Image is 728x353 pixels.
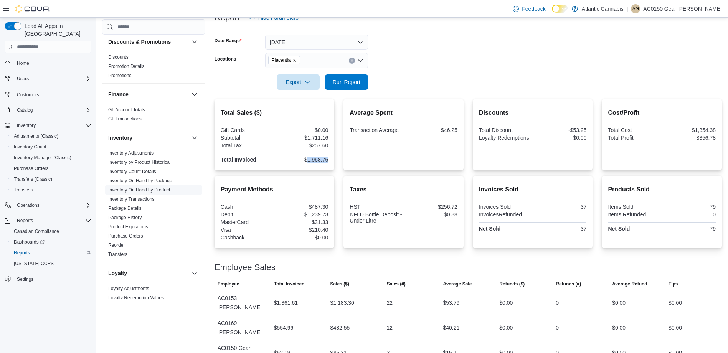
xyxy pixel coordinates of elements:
[479,204,531,210] div: Invoices Sold
[669,298,682,307] div: $0.00
[108,73,132,78] a: Promotions
[11,142,91,152] span: Inventory Count
[108,159,171,165] span: Inventory by Product Historical
[292,58,297,63] button: Remove Placentia from selection in this group
[8,142,94,152] button: Inventory Count
[632,4,639,13] span: AG
[281,74,315,90] span: Export
[108,116,142,122] a: GL Transactions
[11,185,36,195] a: Transfers
[108,73,132,79] span: Promotions
[221,135,273,141] div: Subtotal
[330,323,350,332] div: $482.55
[274,298,298,307] div: $1,361.61
[108,269,188,277] button: Loyalty
[14,74,91,83] span: Users
[11,248,33,257] a: Reports
[499,323,513,332] div: $0.00
[556,281,581,287] span: Refunds (#)
[276,211,328,218] div: $1,239.73
[221,108,329,117] h2: Total Sales ($)
[387,298,393,307] div: 22
[11,132,61,141] a: Adjustments (Classic)
[534,127,586,133] div: -$53.25
[499,281,525,287] span: Refunds ($)
[11,164,52,173] a: Purchase Orders
[350,211,402,224] div: NFLD Bottle Deposit - Under Litre
[534,135,586,141] div: $0.00
[108,150,154,156] a: Inventory Adjustments
[479,226,501,232] strong: Net Sold
[108,242,125,248] span: Reorder
[215,38,242,44] label: Date Range
[608,127,660,133] div: Total Cost
[14,58,91,68] span: Home
[108,285,149,292] span: Loyalty Adjustments
[221,211,273,218] div: Debit
[350,204,402,210] div: HST
[108,295,164,300] a: Loyalty Redemption Values
[443,323,459,332] div: $40.21
[221,204,273,210] div: Cash
[268,56,300,64] span: Placentia
[108,286,149,291] a: Loyalty Adjustments
[272,56,291,64] span: Placentia
[14,275,36,284] a: Settings
[8,185,94,195] button: Transfers
[218,281,239,287] span: Employee
[108,178,172,183] a: Inventory On Hand by Package
[5,54,91,305] nav: Complex example
[108,38,188,46] button: Discounts & Promotions
[405,211,457,218] div: $0.88
[534,211,586,218] div: 0
[108,107,145,112] a: GL Account Totals
[108,168,156,175] span: Inventory Count Details
[17,60,29,66] span: Home
[612,298,626,307] div: $0.00
[443,298,459,307] div: $53.79
[664,204,716,210] div: 79
[108,64,145,69] a: Promotion Details
[108,215,142,220] a: Package History
[2,274,94,285] button: Settings
[14,228,59,234] span: Canadian Compliance
[11,248,91,257] span: Reports
[108,91,129,98] h3: Finance
[499,298,513,307] div: $0.00
[14,121,91,130] span: Inventory
[190,269,199,278] button: Loyalty
[608,204,660,210] div: Items Sold
[221,234,273,241] div: Cashback
[11,175,91,184] span: Transfers (Classic)
[276,227,328,233] div: $210.40
[14,201,43,210] button: Operations
[17,276,33,282] span: Settings
[108,205,142,211] span: Package Details
[387,323,393,332] div: 12
[522,5,545,13] span: Feedback
[14,90,42,99] a: Customers
[608,211,660,218] div: Items Refunded
[108,233,143,239] a: Purchase Orders
[14,106,36,115] button: Catalog
[108,196,155,202] a: Inventory Transactions
[108,63,145,69] span: Promotion Details
[479,108,587,117] h2: Discounts
[14,133,58,139] span: Adjustments (Classic)
[108,187,170,193] a: Inventory On Hand by Product
[102,105,205,127] div: Finance
[14,176,52,182] span: Transfers (Classic)
[265,35,368,50] button: [DATE]
[14,239,45,245] span: Dashboards
[349,58,355,64] button: Clear input
[190,37,199,46] button: Discounts & Promotions
[627,4,628,13] p: |
[8,131,94,142] button: Adjustments (Classic)
[21,22,91,38] span: Load All Apps in [GEOGRAPHIC_DATA]
[108,252,127,257] a: Transfers
[246,10,302,25] button: Hide Parameters
[102,148,205,262] div: Inventory
[276,135,328,141] div: $1,711.16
